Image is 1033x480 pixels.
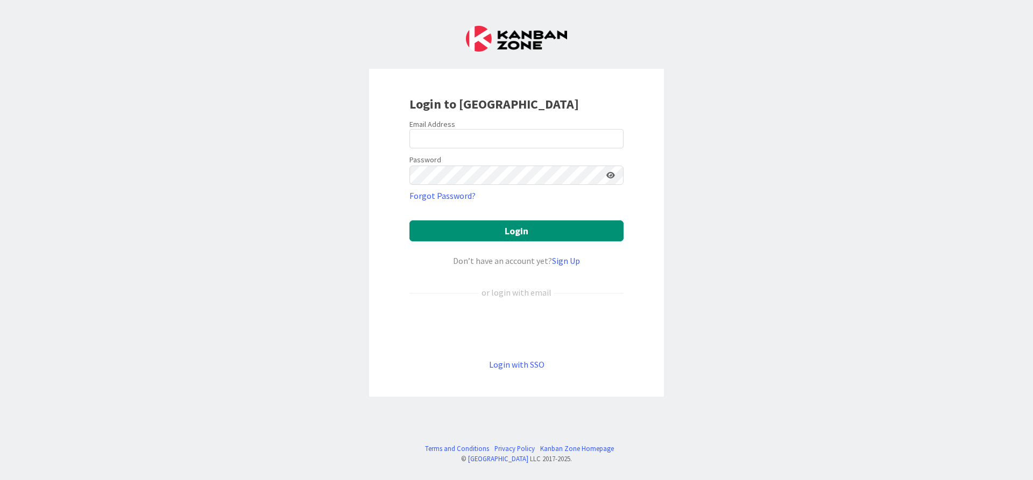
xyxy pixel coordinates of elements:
a: Sign Up [552,255,580,266]
div: Don’t have an account yet? [409,254,624,267]
div: © LLC 2017- 2025 . [420,454,614,464]
div: or login with email [479,286,554,299]
iframe: Sign in with Google Button [404,317,629,340]
a: Kanban Zone Homepage [540,443,614,454]
a: Forgot Password? [409,189,476,202]
button: Login [409,220,624,241]
label: Email Address [409,119,455,129]
img: Kanban Zone [466,26,567,52]
b: Login to [GEOGRAPHIC_DATA] [409,96,579,112]
a: Terms and Conditions [425,443,489,454]
div: Sign in with Google. Opens in new tab [409,317,624,340]
a: Login with SSO [489,359,544,370]
a: [GEOGRAPHIC_DATA] [468,454,528,463]
a: Privacy Policy [494,443,535,454]
label: Password [409,154,441,166]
